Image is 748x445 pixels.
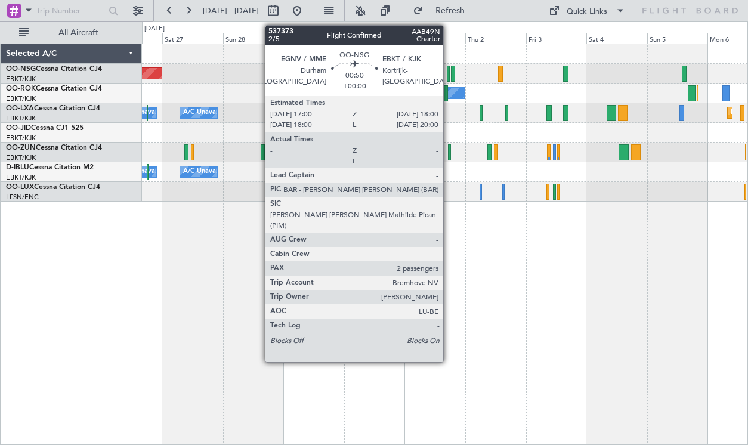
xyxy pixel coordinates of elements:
[6,144,36,152] span: OO-ZUN
[407,1,479,20] button: Refresh
[183,163,373,181] div: A/C Unavailable [GEOGRAPHIC_DATA]-[GEOGRAPHIC_DATA]
[6,144,102,152] a: OO-ZUNCessna Citation CJ4
[6,66,36,73] span: OO-NSG
[6,193,39,202] a: LFSN/ENC
[13,23,129,42] button: All Aircraft
[162,33,223,44] div: Sat 27
[586,33,647,44] div: Sat 4
[647,33,708,44] div: Sun 5
[6,105,34,112] span: OO-LXA
[6,153,36,162] a: EBKT/KJK
[6,66,102,73] a: OO-NSGCessna Citation CJ4
[203,5,259,16] span: [DATE] - [DATE]
[567,6,607,18] div: Quick Links
[6,125,31,132] span: OO-JID
[183,104,233,122] div: A/C Unavailable
[223,33,284,44] div: Sun 28
[6,85,102,92] a: OO-ROKCessna Citation CJ4
[6,164,94,171] a: D-IBLUCessna Citation M2
[144,24,165,34] div: [DATE]
[6,105,100,112] a: OO-LXACessna Citation CJ4
[6,75,36,84] a: EBKT/KJK
[404,33,465,44] div: Wed 1
[344,33,405,44] div: Tue 30
[425,7,475,15] span: Refresh
[526,33,587,44] div: Fri 3
[31,29,126,37] span: All Aircraft
[465,33,526,44] div: Thu 2
[6,125,84,132] a: OO-JIDCessna CJ1 525
[6,134,36,143] a: EBKT/KJK
[36,2,105,20] input: Trip Number
[543,1,631,20] button: Quick Links
[6,184,34,191] span: OO-LUX
[6,173,36,182] a: EBKT/KJK
[6,184,100,191] a: OO-LUXCessna Citation CJ4
[6,94,36,103] a: EBKT/KJK
[304,123,443,141] div: Planned Maint Kortrijk-[GEOGRAPHIC_DATA]
[6,114,36,123] a: EBKT/KJK
[6,164,29,171] span: D-IBLU
[406,24,426,34] div: [DATE]
[6,85,36,92] span: OO-ROK
[286,84,447,102] div: Owner [GEOGRAPHIC_DATA]-[GEOGRAPHIC_DATA]
[283,33,344,44] div: Mon 29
